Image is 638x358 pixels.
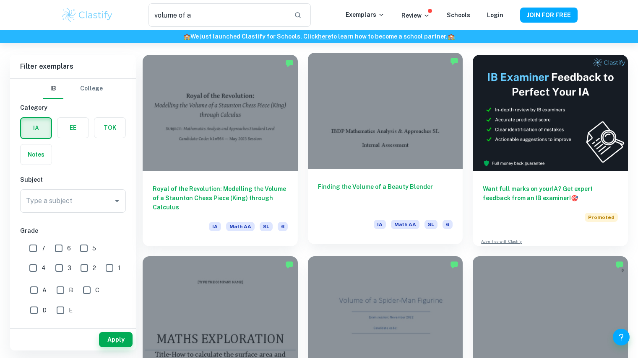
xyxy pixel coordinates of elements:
[99,332,133,347] button: Apply
[450,260,458,269] img: Marked
[448,33,455,40] span: 🏫
[61,7,114,23] img: Clastify logo
[447,12,470,18] a: Schools
[571,195,578,201] span: 🎯
[183,33,190,40] span: 🏫
[20,175,126,184] h6: Subject
[10,55,136,78] h6: Filter exemplars
[318,182,453,210] h6: Finding the Volume of a Beauty Blender
[2,32,636,41] h6: We just launched Clastify for Schools. Click to learn how to become a school partner.
[585,213,618,222] span: Promoted
[209,222,221,231] span: IA
[118,263,120,273] span: 1
[92,244,96,253] span: 5
[42,306,47,315] span: D
[483,184,618,203] h6: Want full marks on your IA ? Get expert feedback from an IB examiner!
[374,220,386,229] span: IA
[94,118,125,138] button: TOK
[308,55,463,246] a: Finding the Volume of a Beauty BlenderIAMath AASL6
[42,286,47,295] span: A
[613,329,630,345] button: Help and Feedback
[481,239,522,245] a: Advertise with Clastify
[285,59,294,67] img: Marked
[95,286,99,295] span: C
[473,55,628,171] img: Thumbnail
[42,244,45,253] span: 7
[260,222,273,231] span: SL
[20,103,126,112] h6: Category
[401,11,430,20] p: Review
[285,260,294,269] img: Marked
[148,3,287,27] input: Search for any exemplars...
[69,306,73,315] span: E
[111,195,123,207] button: Open
[21,144,52,165] button: Notes
[391,220,419,229] span: Math AA
[67,244,71,253] span: 6
[153,184,288,212] h6: Royal of the Revolution: Modelling the Volume of a Staunton Chess Piece (King) through Calculus
[450,57,458,65] img: Marked
[443,220,453,229] span: 6
[20,226,126,235] h6: Grade
[346,10,385,19] p: Exemplars
[42,263,46,273] span: 4
[520,8,578,23] button: JOIN FOR FREE
[69,286,73,295] span: B
[473,55,628,246] a: Want full marks on yourIA? Get expert feedback from an IB examiner!PromotedAdvertise with Clastify
[318,33,331,40] a: here
[57,118,89,138] button: EE
[43,79,63,99] button: IB
[80,79,103,99] button: College
[21,118,51,138] button: IA
[487,12,503,18] a: Login
[43,79,103,99] div: Filter type choice
[278,222,288,231] span: 6
[615,260,624,269] img: Marked
[143,55,298,246] a: Royal of the Revolution: Modelling the Volume of a Staunton Chess Piece (King) through CalculusIA...
[226,222,255,231] span: Math AA
[93,263,96,273] span: 2
[68,263,71,273] span: 3
[424,220,437,229] span: SL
